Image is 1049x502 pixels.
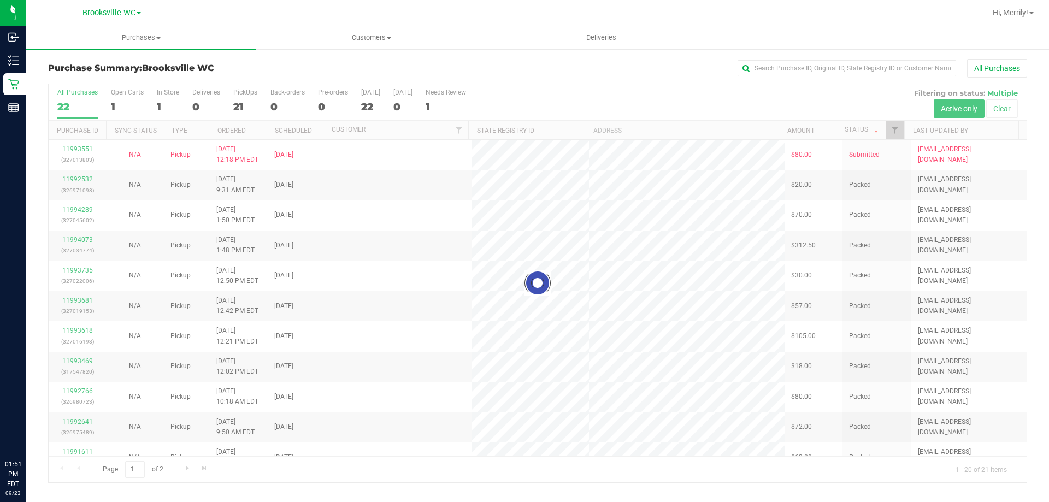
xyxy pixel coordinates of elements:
[993,8,1028,17] span: Hi, Merrily!
[738,60,956,76] input: Search Purchase ID, Original ID, State Registry ID or Customer Name...
[8,102,19,113] inline-svg: Reports
[256,26,486,49] a: Customers
[571,33,631,43] span: Deliveries
[26,26,256,49] a: Purchases
[26,33,256,43] span: Purchases
[967,59,1027,78] button: All Purchases
[8,32,19,43] inline-svg: Inbound
[48,63,374,73] h3: Purchase Summary:
[257,33,486,43] span: Customers
[8,55,19,66] inline-svg: Inventory
[5,489,21,497] p: 09/23
[8,79,19,90] inline-svg: Retail
[82,8,135,17] span: Brooksville WC
[486,26,716,49] a: Deliveries
[11,415,44,447] iframe: Resource center
[5,459,21,489] p: 01:51 PM EDT
[142,63,214,73] span: Brooksville WC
